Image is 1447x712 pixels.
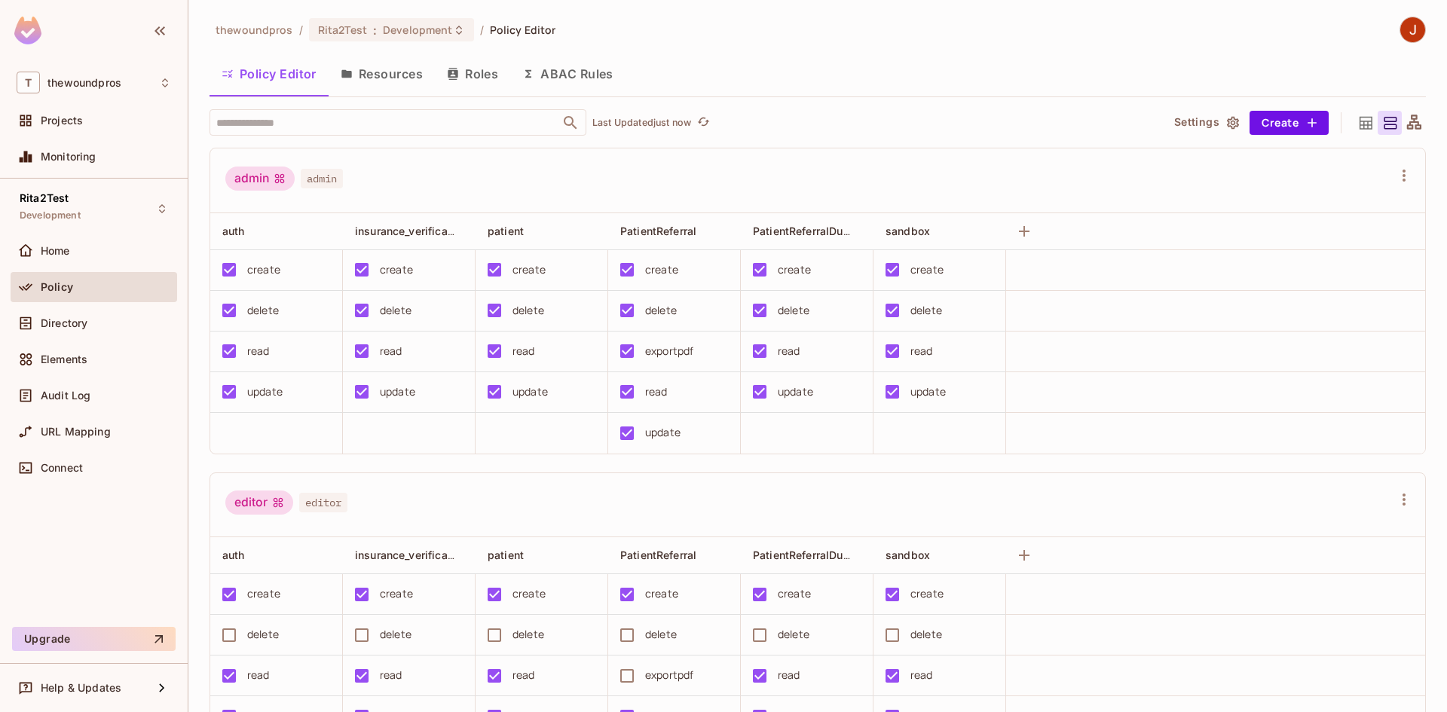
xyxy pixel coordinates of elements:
[41,317,87,329] span: Directory
[380,585,413,602] div: create
[301,169,343,188] span: admin
[910,343,933,359] div: read
[299,23,303,37] li: /
[247,384,283,400] div: update
[510,55,626,93] button: ABAC Rules
[380,384,415,400] div: update
[210,55,329,93] button: Policy Editor
[380,343,402,359] div: read
[488,225,524,237] span: patient
[910,585,944,602] div: create
[778,343,800,359] div: read
[886,225,930,237] span: sandbox
[299,493,347,512] span: editor
[380,302,411,319] div: delete
[225,490,293,515] div: editor
[372,24,378,36] span: :
[380,667,402,683] div: read
[592,117,691,129] p: Last Updated just now
[512,343,535,359] div: read
[41,682,121,694] span: Help & Updates
[512,626,544,643] div: delete
[560,112,581,133] button: Open
[645,302,677,319] div: delete
[645,343,693,359] div: exportpdf
[247,302,279,319] div: delete
[910,261,944,278] div: create
[488,549,524,561] span: patient
[41,245,70,257] span: Home
[512,384,548,400] div: update
[41,353,87,365] span: Elements
[41,390,90,402] span: Audit Log
[778,585,811,602] div: create
[216,23,293,37] span: the active workspace
[435,55,510,93] button: Roles
[645,384,668,400] div: read
[910,384,946,400] div: update
[910,302,942,319] div: delete
[41,426,111,438] span: URL Mapping
[380,261,413,278] div: create
[645,261,678,278] div: create
[645,626,677,643] div: delete
[380,626,411,643] div: delete
[222,225,245,237] span: auth
[1168,111,1244,135] button: Settings
[20,192,69,204] span: Rita2Test
[17,72,40,93] span: T
[753,548,867,562] span: PatientReferralDummy
[778,302,809,319] div: delete
[12,627,176,651] button: Upgrade
[691,114,712,132] span: Click to refresh data
[886,549,930,561] span: sandbox
[20,209,81,222] span: Development
[355,224,467,238] span: insurance_verification
[41,115,83,127] span: Projects
[778,384,813,400] div: update
[14,17,41,44] img: SReyMgAAAABJRU5ErkJggg==
[490,23,556,37] span: Policy Editor
[512,261,546,278] div: create
[480,23,484,37] li: /
[910,626,942,643] div: delete
[910,667,933,683] div: read
[512,302,544,319] div: delete
[247,343,270,359] div: read
[329,55,435,93] button: Resources
[645,585,678,602] div: create
[41,281,73,293] span: Policy
[222,549,245,561] span: auth
[645,667,693,683] div: exportpdf
[778,626,809,643] div: delete
[47,77,121,89] span: Workspace: thewoundpros
[247,585,280,602] div: create
[753,224,867,238] span: PatientReferralDummy
[697,115,710,130] span: refresh
[225,167,295,191] div: admin
[645,424,681,441] div: update
[1400,17,1425,42] img: Javier Amador
[620,549,696,561] span: PatientReferral
[247,626,279,643] div: delete
[355,548,467,562] span: insurance_verification
[620,225,696,237] span: PatientReferral
[247,667,270,683] div: read
[247,261,280,278] div: create
[318,23,367,37] span: Rita2Test
[512,667,535,683] div: read
[41,151,96,163] span: Monitoring
[41,462,83,474] span: Connect
[694,114,712,132] button: refresh
[383,23,452,37] span: Development
[1250,111,1329,135] button: Create
[512,585,546,602] div: create
[778,261,811,278] div: create
[778,667,800,683] div: read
